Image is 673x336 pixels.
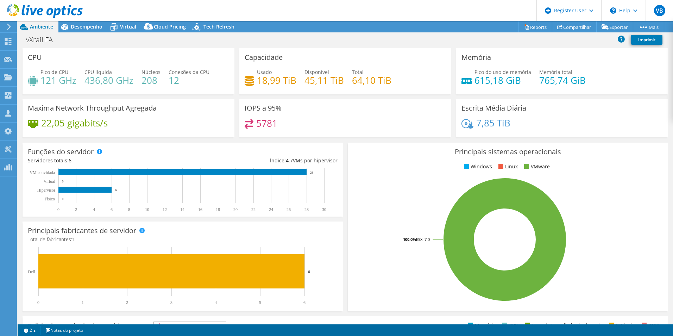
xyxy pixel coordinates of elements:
a: Reports [518,21,552,32]
h4: 615,18 GiB [474,76,531,84]
span: Núcleos [141,69,161,75]
a: 2 [19,326,41,335]
span: Ambiente [30,23,53,30]
span: Total [352,69,364,75]
a: Mais [633,21,664,32]
h4: 22,05 gigabits/s [41,119,108,127]
text: 1 [82,300,84,305]
text: 28 [310,171,314,174]
li: CPU [501,322,518,329]
text: 6 [308,269,310,274]
a: Exportar [596,21,633,32]
span: 4.7 [286,157,293,164]
div: Servidores totais: [28,157,183,164]
h4: 64,10 TiB [352,76,391,84]
a: Notas do projeto [40,326,88,335]
text: 6 [115,188,117,192]
a: Imprimir [631,35,662,45]
span: Memória total [539,69,572,75]
h4: 121 GHz [40,76,76,84]
h3: Principais fabricantes de servidor [28,227,136,235]
span: Pico do uso de memória [474,69,531,75]
text: 3 [170,300,172,305]
text: 12 [163,207,167,212]
tspan: 100.0% [403,237,416,242]
h4: 436,80 GHz [84,76,133,84]
tspan: Físico [45,197,55,201]
li: Memória [466,322,496,329]
h4: Total de fabricantes: [28,236,338,243]
h4: 12 [169,76,209,84]
div: Índice: VMs por hipervisor [183,157,338,164]
text: 0 [62,180,64,183]
text: 24 [269,207,273,212]
text: 30 [322,207,326,212]
text: 4 [215,300,217,305]
text: 6 [303,300,306,305]
text: 2 [75,207,77,212]
text: 26 [287,207,291,212]
span: Usado [257,69,272,75]
h3: Maxima Network Throughput Agregada [28,104,157,112]
h3: Funções do servidor [28,148,94,156]
h4: 45,11 TiB [304,76,344,84]
li: Windows [462,163,492,170]
h3: Capacidade [245,54,283,61]
li: Taxa de transferência de rede [523,322,603,329]
span: Conexões da CPU [169,69,209,75]
text: Hipervisor [37,188,55,193]
text: 0 [57,207,59,212]
text: 28 [304,207,309,212]
span: Disponível [304,69,329,75]
text: 10 [145,207,149,212]
text: 8 [128,207,130,212]
h3: Escrita Média Diária [461,104,526,112]
text: Virtual [44,179,56,184]
text: 14 [180,207,184,212]
li: Linux [497,163,518,170]
span: Desempenho [71,23,102,30]
h3: Memória [461,54,491,61]
h4: 5781 [256,119,277,127]
h4: 765,74 GiB [539,76,586,84]
span: 1 [72,236,75,243]
text: 0 [62,197,64,201]
text: VM convidada [30,170,55,175]
span: IOPS [154,322,226,330]
text: 5 [259,300,261,305]
span: 6 [69,157,71,164]
li: IOPS [640,322,659,329]
text: 2 [126,300,128,305]
text: 16 [198,207,202,212]
tspan: ESXi 7.0 [416,237,430,242]
li: VMware [522,163,550,170]
text: 6 [111,207,113,212]
text: 4 [93,207,95,212]
span: CPU líquida [84,69,112,75]
span: Virtual [120,23,136,30]
text: 18 [216,207,220,212]
span: Cloud Pricing [154,23,186,30]
span: VB [654,5,665,16]
h4: 208 [141,76,161,84]
text: Dell [28,269,35,274]
h3: Principais sistemas operacionais [353,148,663,156]
h1: vXrail FA [23,36,64,44]
h4: 18,99 TiB [257,76,296,84]
h4: 7,85 TiB [476,119,510,127]
text: 0 [37,300,39,305]
span: Pico de CPU [40,69,68,75]
span: Tech Refresh [203,23,234,30]
text: 20 [233,207,238,212]
h3: CPU [28,54,42,61]
svg: \n [610,7,616,14]
text: 22 [251,207,256,212]
h3: IOPS a 95% [245,104,282,112]
a: Compartilhar [552,21,597,32]
li: Latência [607,322,635,329]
